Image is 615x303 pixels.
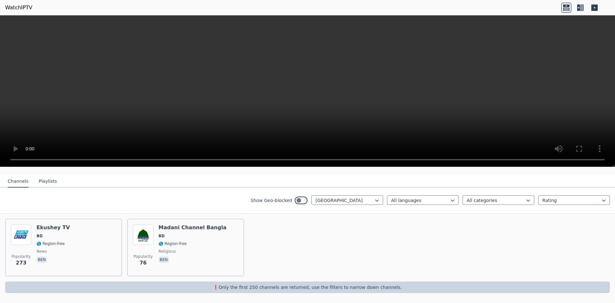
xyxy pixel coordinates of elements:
span: Popularity [12,254,31,259]
p: ❗️Only the first 250 channels are returned, use the filters to narrow down channels. [8,284,607,290]
p: ben [37,257,47,263]
span: 76 [140,259,147,267]
button: Channels [8,175,29,188]
img: Madani Channel Bangla [133,224,153,245]
span: 🌎 Region-free [37,241,65,246]
button: Playlists [39,175,57,188]
span: 273 [16,259,26,267]
p: ben [159,257,169,263]
label: Show Geo-blocked [250,197,292,204]
span: 🌎 Region-free [159,241,187,246]
span: religious [159,249,176,254]
span: BD [37,233,43,239]
span: Popularity [134,254,153,259]
h6: Ekushey TV [37,224,70,231]
span: BD [159,233,165,239]
img: Ekushey TV [11,224,31,245]
span: news [37,249,47,254]
a: WatchIPTV [5,4,32,12]
h6: Madani Channel Bangla [159,224,226,231]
